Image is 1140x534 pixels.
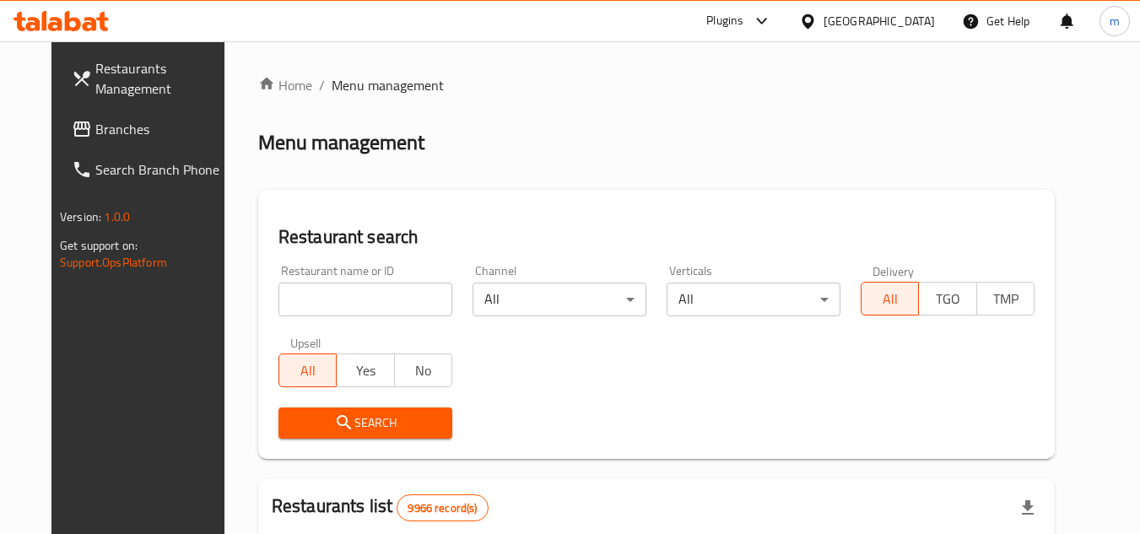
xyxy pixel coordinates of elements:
div: Plugins [706,11,743,31]
div: Total records count [397,494,488,521]
label: Upsell [290,337,321,348]
span: Branches [95,119,229,139]
span: 9966 record(s) [397,500,487,516]
span: Menu management [332,75,444,95]
input: Search for restaurant name or ID.. [278,283,452,316]
a: Search Branch Phone [58,149,242,190]
span: Search [292,413,439,434]
a: Home [258,75,312,95]
span: Get support on: [60,235,138,256]
button: No [394,353,452,387]
div: All [667,283,840,316]
a: Branches [58,109,242,149]
div: All [473,283,646,316]
span: 1.0.0 [104,206,130,228]
span: Yes [343,359,387,383]
button: TMP [976,282,1035,316]
span: Restaurants Management [95,58,229,99]
button: All [278,353,337,387]
nav: breadcrumb [258,75,1055,95]
span: Version: [60,206,101,228]
a: Support.OpsPlatform [60,251,167,273]
li: / [319,75,325,95]
span: m [1110,12,1120,30]
span: No [402,359,446,383]
label: Delivery [873,265,915,277]
div: [GEOGRAPHIC_DATA] [824,12,935,30]
button: Yes [336,353,394,387]
div: Export file [1008,488,1048,528]
button: All [861,282,919,316]
button: TGO [918,282,976,316]
span: Search Branch Phone [95,159,229,180]
a: Restaurants Management [58,48,242,109]
h2: Menu management [258,129,424,156]
span: All [868,287,912,311]
span: TMP [984,287,1028,311]
button: Search [278,407,452,439]
h2: Restaurant search [278,224,1035,250]
span: TGO [926,287,970,311]
span: All [286,359,330,383]
h2: Restaurants list [272,494,489,521]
